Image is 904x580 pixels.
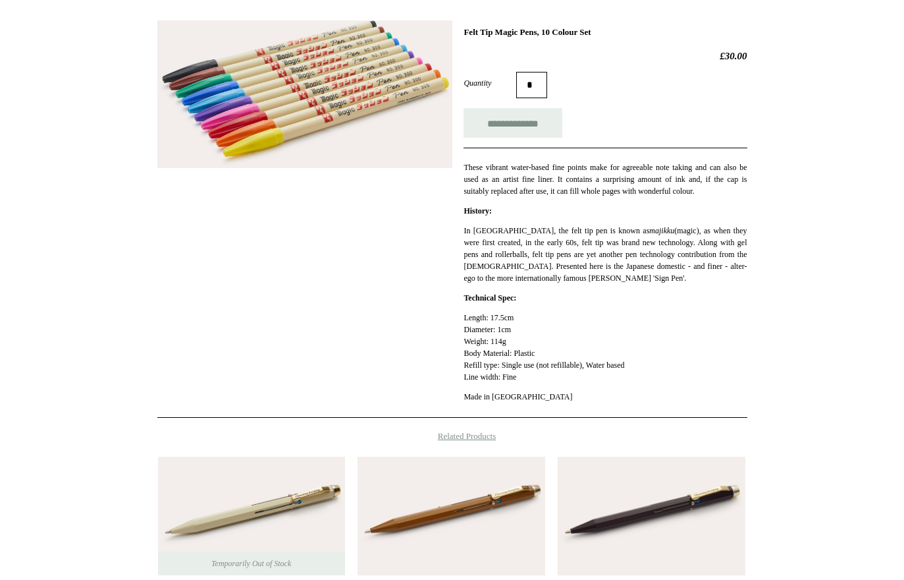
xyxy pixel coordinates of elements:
p: In [GEOGRAPHIC_DATA], the felt tip pen is known as (magic), as when they were first created, in t... [464,225,747,284]
p: Made in [GEOGRAPHIC_DATA] [464,391,747,403]
a: Ochre Metal 4 Colour Ballpoint Pen Ochre Metal 4 Colour Ballpoint Pen [358,457,545,575]
p: These vibrant water-based fine points make for agreeable note taking and can also be used as an a... [464,161,747,197]
a: Buttermilk Metal 4 Colour Ballpoint Pen Buttermilk Metal 4 Colour Ballpoint Pen Temporarily Out o... [158,457,345,575]
em: majikku [649,226,674,235]
strong: Technical Spec: [464,293,516,303]
img: Buttermilk Metal 4 Colour Ballpoint Pen [158,457,345,575]
img: Aubergine Metal 4 Colour Ballpoint Pen [558,457,745,575]
h2: £30.00 [464,50,747,62]
a: Aubergine Metal 4 Colour Ballpoint Pen Aubergine Metal 4 Colour Ballpoint Pen [558,457,745,575]
img: Ochre Metal 4 Colour Ballpoint Pen [358,457,545,575]
p: Length: 17.5cm Diameter: 1cm Weight: 114g Body Material: Plastic Refill type: Single use (not ref... [464,312,747,383]
span: Temporarily Out of Stock [198,552,304,575]
h1: Felt Tip Magic Pens, 10 Colour Set [464,27,747,38]
label: Quantity [464,77,516,89]
h4: Related Products [123,431,782,442]
img: Felt Tip Magic Pens, 10 Colour Set [157,20,452,169]
strong: History: [464,206,492,216]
